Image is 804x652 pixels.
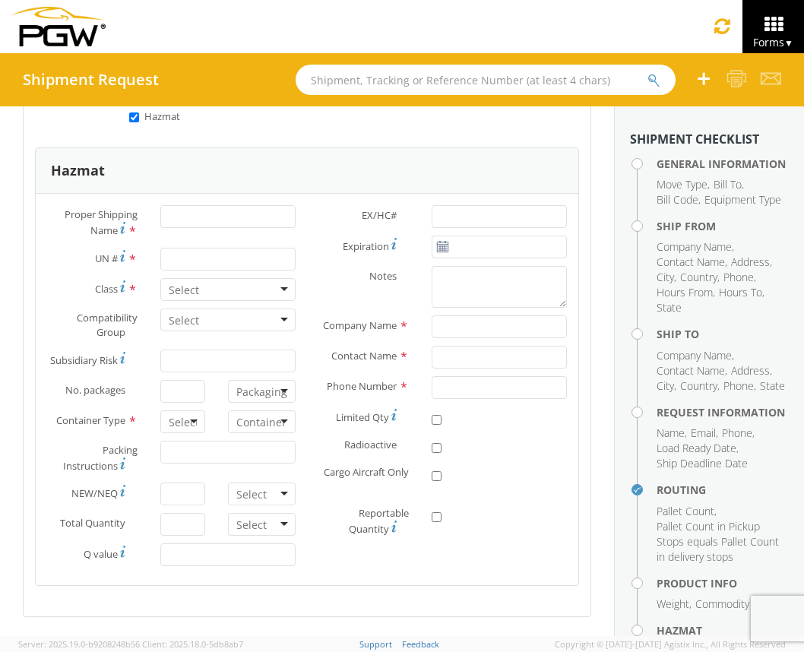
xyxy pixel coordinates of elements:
h4: Request Information [657,407,789,418]
h4: Hazmat [657,625,789,636]
h4: Ship From [657,220,789,232]
h3: Hazmat [51,163,105,179]
span: Radioactive [344,438,397,451]
li: , [657,255,727,270]
li: , [723,378,756,394]
span: Expiration [343,239,389,253]
span: Weight [657,597,689,611]
span: Company Name [657,348,732,362]
span: Limited Qty [336,410,389,424]
input: Select [169,415,197,430]
li: , [714,177,744,192]
span: Country [680,378,717,393]
span: Move Type [657,177,707,191]
span: Phone [723,378,754,393]
li: , [657,239,734,255]
li: , [723,270,756,285]
li: , [657,285,715,300]
a: Feedback [402,638,439,650]
span: Contact Name [657,363,725,378]
h4: Routing [657,484,789,495]
span: Cargo Aircraft Only [324,465,409,479]
li: , [691,426,718,441]
input: Select [169,313,201,328]
span: Proper Shipping Name [65,207,138,237]
span: Pallet Count [657,504,714,518]
li: , [657,270,676,285]
span: Company Name [657,239,732,254]
span: Contact Name [331,349,397,362]
input: Shipment, Tracking or Reference Number (at least 4 chars) [296,65,676,95]
span: ▼ [784,36,793,49]
span: Total Quantity [60,516,125,530]
li: , [657,597,692,612]
span: Address [731,255,770,269]
span: Copyright © [DATE]-[DATE] Agistix Inc., All Rights Reserved [555,638,786,650]
span: Compatibility Group [77,311,138,339]
span: Reportable Quantity [349,506,409,536]
span: State [760,378,785,393]
span: Q value [84,547,118,561]
strong: Shipment Checklist [630,131,759,147]
span: Company Name [323,318,397,332]
li: , [657,363,727,378]
span: Notes [369,269,397,283]
span: Equipment Type [704,192,781,207]
span: Name [657,426,685,440]
span: Subsidiary Risk [50,353,118,367]
span: Pallet Count in Pickup Stops equals Pallet Count in delivery stops [657,519,779,564]
span: NEW/NEQ [71,486,118,500]
h4: Shipment Request [23,71,159,88]
input: Select [236,517,269,533]
span: Container Type [56,413,125,427]
li: , [657,441,739,456]
span: Contact Name [657,255,725,269]
li: , [657,426,687,441]
span: EX/HC# [362,208,397,222]
span: Bill To [714,177,742,191]
label: Hazmat [129,107,182,124]
span: Country [680,270,717,284]
span: Server: 2025.19.0-b9208248b56 [18,638,140,650]
input: Container Material [236,415,287,430]
span: Ship Deadline Date [657,456,748,470]
span: Phone [722,426,752,440]
span: Phone Number [327,379,397,393]
li: , [719,285,764,300]
span: No. packages [65,383,125,397]
span: Email [691,426,716,440]
li: , [680,378,720,394]
span: Bill Code [657,192,698,207]
span: UN # [95,252,118,265]
span: Load Ready Date [657,441,736,455]
span: Hours From [657,285,713,299]
span: Address [731,363,770,378]
span: Class [95,282,118,296]
img: pgw-form-logo-1aaa8060b1cc70fad034.png [11,7,106,46]
li: , [657,378,676,394]
span: Client: 2025.18.0-5db8ab7 [142,638,243,650]
span: State [657,300,682,315]
li: , [731,255,772,270]
li: , [657,348,734,363]
span: City [657,270,674,284]
input: Hazmat [129,112,139,122]
input: Packaging Group [236,385,287,400]
span: City [657,378,674,393]
h4: Ship To [657,328,789,340]
span: Phone [723,270,754,284]
li: , [722,426,755,441]
span: Commodity [695,597,749,611]
li: , [657,504,717,519]
span: Hours To [719,285,762,299]
input: Select [169,283,201,298]
h4: General Information [657,158,789,169]
span: Packing Instructions [63,443,138,473]
h4: Product Info [657,578,789,589]
a: Support [359,638,392,650]
li: , [731,363,772,378]
input: Select [236,487,269,502]
li: , [657,192,701,207]
li: , [680,270,720,285]
span: Forms [753,35,793,49]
